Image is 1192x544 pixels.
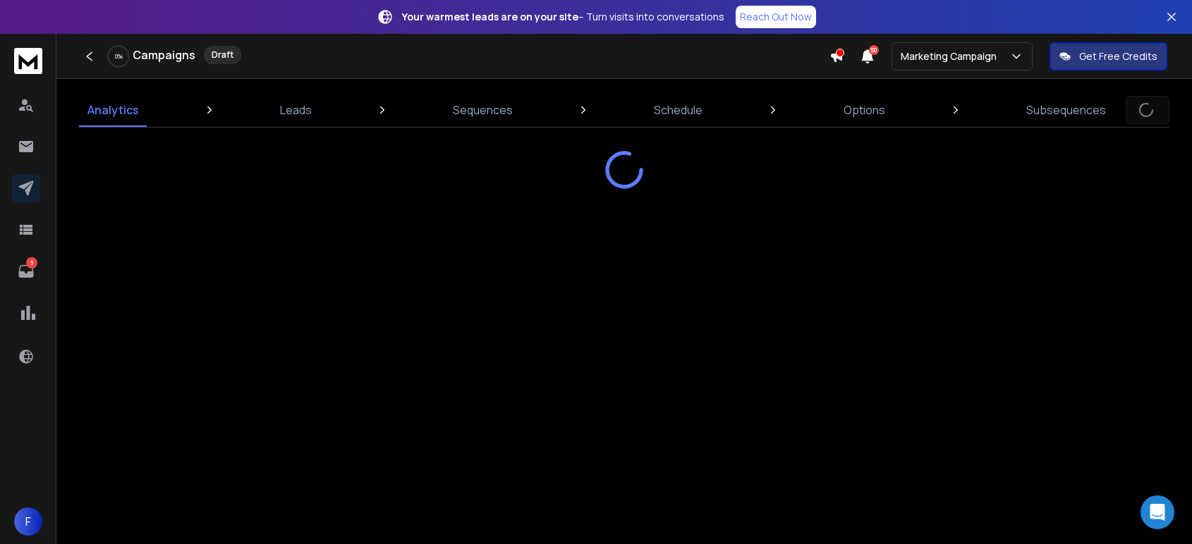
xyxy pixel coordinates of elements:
[444,93,521,127] a: Sequences
[280,101,312,118] p: Leads
[87,101,139,118] p: Analytics
[453,101,513,118] p: Sequences
[835,93,894,127] a: Options
[14,48,42,74] img: logo
[736,6,816,28] a: Reach Out Now
[26,257,37,268] p: 3
[14,507,42,536] button: F
[79,93,147,127] a: Analytics
[869,45,879,55] span: 50
[1079,49,1157,63] p: Get Free Credits
[1141,495,1174,529] div: Open Intercom Messenger
[115,52,123,61] p: 0 %
[272,93,320,127] a: Leads
[901,49,1002,63] p: Marketing Campaign
[1026,101,1106,118] p: Subsequences
[1018,93,1114,127] a: Subsequences
[402,10,578,23] strong: Your warmest leads are on your site
[654,101,703,118] p: Schedule
[12,257,40,285] a: 3
[133,47,195,63] h1: Campaigns
[1050,42,1167,70] button: Get Free Credits
[645,93,711,127] a: Schedule
[740,10,812,24] p: Reach Out Now
[844,101,885,118] p: Options
[204,46,241,64] div: Draft
[402,10,724,24] p: – Turn visits into conversations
